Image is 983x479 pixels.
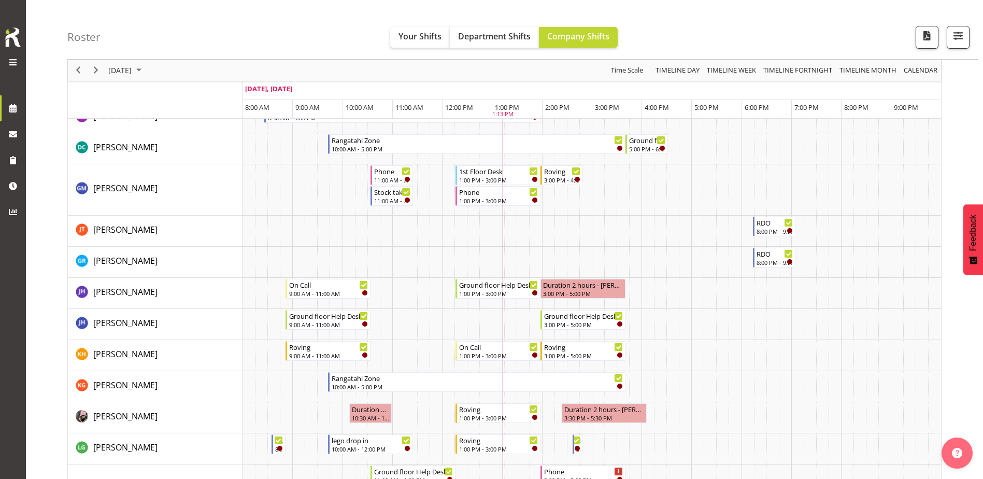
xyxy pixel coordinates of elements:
div: Lisa Griffiths"s event - Newspapers Begin From Friday, September 26, 2025 at 8:40:00 AM GMT+12:00... [272,434,286,454]
span: 8:00 AM [245,103,269,112]
div: 8:00 PM - 9:00 PM [757,258,793,266]
td: Jillian Hunter resource [68,309,243,340]
div: Duration 2 hours - [PERSON_NAME] [564,404,644,414]
a: [PERSON_NAME] [93,410,158,422]
div: On Call [459,342,538,352]
div: September 26, 2025 [105,60,148,81]
div: Phone [459,187,538,197]
div: Phone [374,166,410,176]
div: Gabriel McKay Smith"s event - Phone Begin From Friday, September 26, 2025 at 1:00:00 PM GMT+12:00... [455,186,540,206]
span: 10:00 AM [346,103,374,112]
div: On Call [289,279,368,290]
span: [DATE], [DATE] [245,84,292,93]
h4: Roster [67,31,101,43]
a: [PERSON_NAME] [93,379,158,391]
div: 5:00 PM - 6:00 PM [629,145,665,153]
span: [PERSON_NAME] [93,255,158,266]
span: [PERSON_NAME] [93,442,158,453]
div: Gabriel McKay Smith"s event - Roving Begin From Friday, September 26, 2025 at 3:00:00 PM GMT+12:0... [540,165,583,185]
div: Duration 1 hours - [PERSON_NAME] [352,404,389,414]
div: Keyu Chen"s event - Duration 1 hours - Keyu Chen Begin From Friday, September 26, 2025 at 10:30:0... [349,403,392,423]
div: 3:00 PM - 5:00 PM [544,320,623,329]
div: 10:00 AM - 5:00 PM [332,383,623,391]
div: Kaela Harley"s event - Roving Begin From Friday, September 26, 2025 at 3:00:00 PM GMT+12:00 Ends ... [540,341,625,361]
span: Timeline Month [838,64,897,77]
div: Gabriel McKay Smith"s event - Phone Begin From Friday, September 26, 2025 at 11:00:00 AM GMT+12:0... [371,165,413,185]
div: Jillian Hunter"s event - Ground floor Help Desk Begin From Friday, September 26, 2025 at 9:00:00 ... [286,310,371,330]
td: Donald Cunningham resource [68,133,243,164]
div: Glen Tomlinson"s event - RDO Begin From Friday, September 26, 2025 at 8:00:00 PM GMT+12:00 Ends A... [753,217,795,236]
td: Lisa Griffiths resource [68,433,243,464]
button: Time Scale [609,64,645,77]
span: 9:00 PM [894,103,918,112]
div: previous period [69,60,87,81]
button: Timeline Day [654,64,702,77]
span: Timeline Day [654,64,701,77]
td: Katie Greene resource [68,371,243,402]
td: Glen Tomlinson resource [68,216,243,247]
div: Roving [544,166,580,176]
div: Newspapers [275,435,283,445]
div: Gabriel McKay Smith"s event - 1st Floor Desk Begin From Friday, September 26, 2025 at 1:00:00 PM ... [455,165,540,185]
a: [PERSON_NAME] [93,286,158,298]
button: Next [89,64,103,77]
div: 8:40 AM - 9:00 AM [275,445,283,453]
button: Fortnight [762,64,834,77]
td: Kaela Harley resource [68,340,243,371]
div: Jill Harpur"s event - Ground floor Help Desk Begin From Friday, September 26, 2025 at 1:00:00 PM ... [455,279,540,299]
div: Katie Greene"s event - Rangatahi Zone Begin From Friday, September 26, 2025 at 10:00:00 AM GMT+12... [328,372,625,392]
a: [PERSON_NAME] [93,255,158,267]
div: Keyu Chen"s event - Duration 2 hours - Keyu Chen Begin From Friday, September 26, 2025 at 3:30:00... [562,403,647,423]
img: Rosterit icon logo [3,26,23,49]
button: Filter Shifts [947,26,970,49]
div: Ground floor Help Desk [289,311,368,321]
span: Your Shifts [398,31,441,42]
div: Lisa Griffiths"s event - Roving Begin From Friday, September 26, 2025 at 1:00:00 PM GMT+12:00 End... [455,434,540,454]
a: [PERSON_NAME] [93,141,158,153]
td: Keyu Chen resource [68,402,243,433]
span: 3:00 PM [595,103,619,112]
div: 11:00 AM - 12:00 PM [374,176,410,184]
div: 8:00 PM - 9:00 PM [757,227,793,235]
div: 9:00 AM - 11:00 AM [289,289,368,298]
div: Ground floor Help Desk [374,466,453,476]
a: [PERSON_NAME] [93,317,158,329]
span: calendar [903,64,938,77]
div: 1st Floor Desk [459,166,538,176]
div: 3:00 PM - 5:00 PM [544,351,623,360]
button: Month [902,64,939,77]
span: 2:00 PM [545,103,569,112]
span: [PERSON_NAME] [93,348,158,360]
span: [PERSON_NAME] [93,286,158,298]
div: Jillian Hunter"s event - Ground floor Help Desk Begin From Friday, September 26, 2025 at 3:00:00 ... [540,310,625,330]
span: Department Shifts [458,31,531,42]
div: Rangatahi Zone [332,373,623,383]
div: 10:00 AM - 5:00 PM [332,145,623,153]
div: Jill Harpur"s event - Duration 2 hours - Jill Harpur Begin From Friday, September 26, 2025 at 3:0... [540,279,625,299]
span: 8:00 PM [844,103,868,112]
div: Rangatahi Zone [332,135,623,145]
div: Donald Cunningham"s event - Ground floor Help Desk Begin From Friday, September 26, 2025 at 5:00:... [625,134,668,154]
button: September 2025 [107,64,146,77]
button: Department Shifts [450,27,539,48]
div: 1:00 PM - 3:00 PM [459,351,538,360]
span: Company Shifts [547,31,609,42]
div: 1:00 PM - 3:00 PM [459,414,538,422]
button: Previous [72,64,86,77]
div: Roving [289,342,368,352]
div: lego drop in [332,435,410,445]
a: [PERSON_NAME] [93,223,158,236]
span: [PERSON_NAME] [93,224,158,235]
div: Duration 2 hours - [PERSON_NAME] [543,279,623,290]
td: Gabriel McKay Smith resource [68,164,243,216]
span: Feedback [968,215,978,251]
img: help-xxl-2.png [952,448,962,458]
button: Company Shifts [539,27,618,48]
span: [PERSON_NAME] [93,317,158,329]
div: Kaela Harley"s event - Roving Begin From Friday, September 26, 2025 at 9:00:00 AM GMT+12:00 Ends ... [286,341,371,361]
button: Download a PDF of the roster for the current day [916,26,938,49]
button: Your Shifts [390,27,450,48]
div: 1:00 PM - 3:00 PM [459,196,538,205]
